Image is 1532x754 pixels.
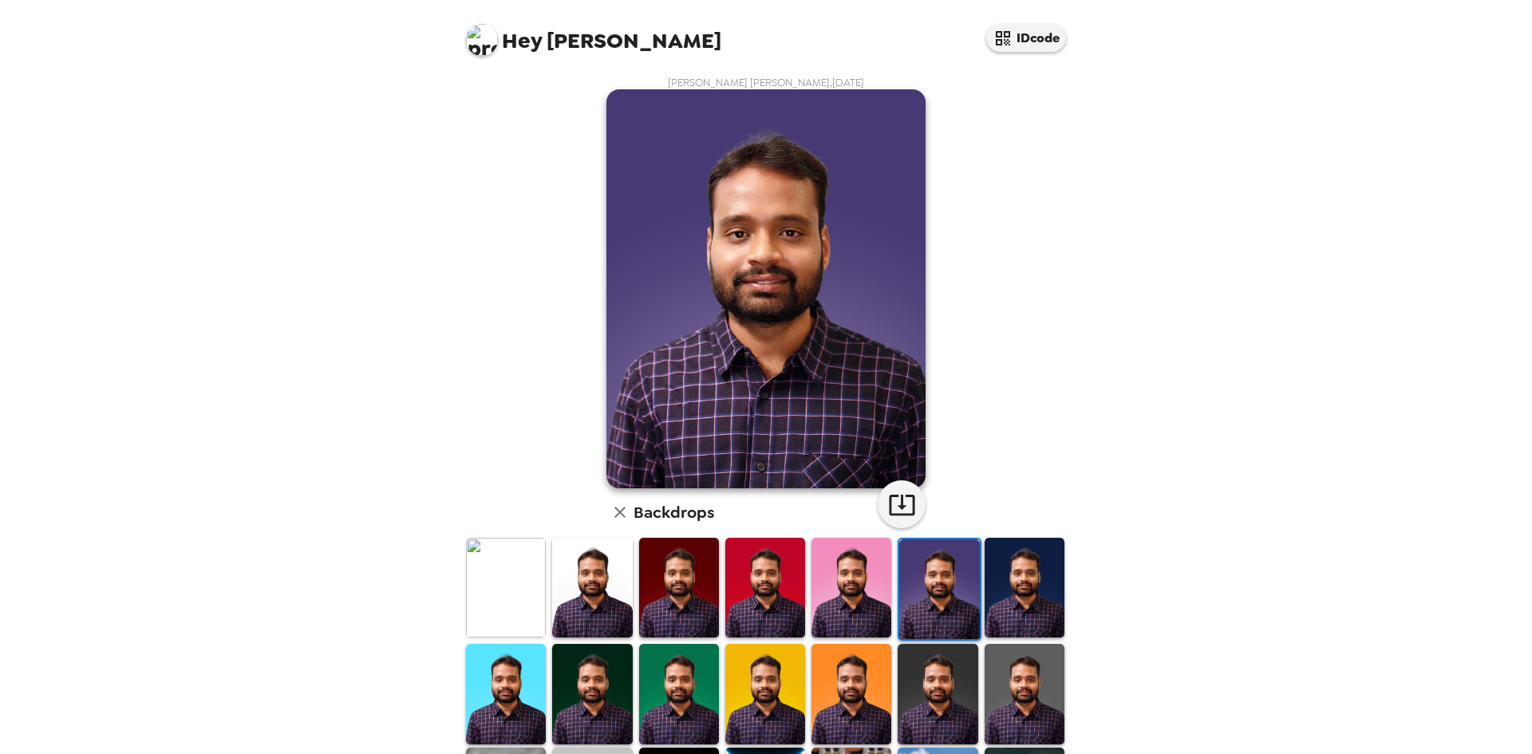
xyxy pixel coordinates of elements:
[986,24,1066,52] button: IDcode
[502,26,542,55] span: Hey
[466,24,498,56] img: profile pic
[606,89,926,488] img: user
[634,499,714,525] h6: Backdrops
[668,76,864,89] span: [PERSON_NAME] [PERSON_NAME] , [DATE]
[466,538,546,638] img: Original
[466,16,721,52] span: [PERSON_NAME]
